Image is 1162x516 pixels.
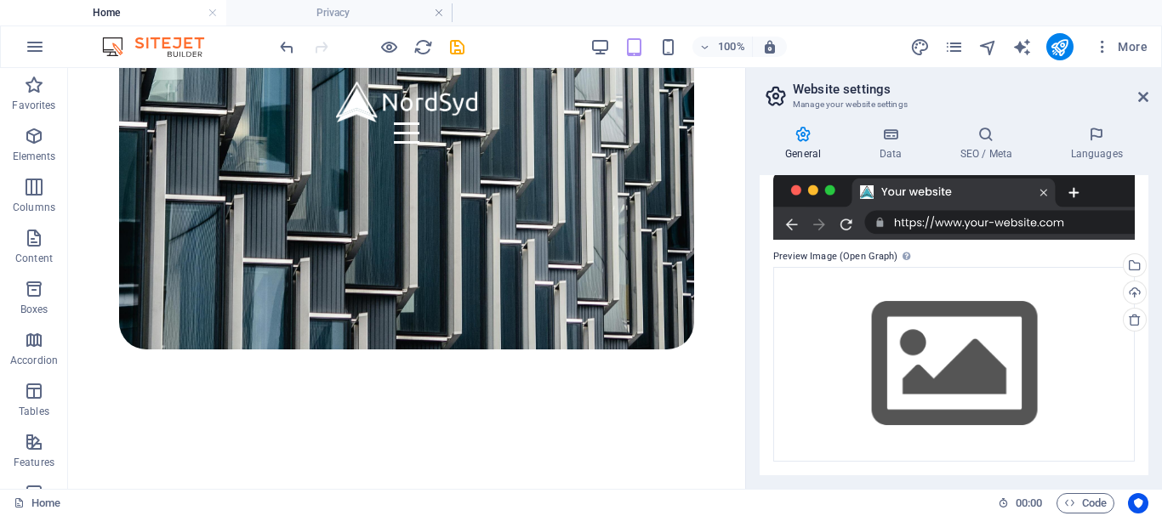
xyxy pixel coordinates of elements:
button: undo [276,37,297,57]
button: text_generator [1012,37,1033,57]
h3: Manage your website settings [793,97,1114,112]
i: Undo: Change favicon (Ctrl+Z) [277,37,297,57]
h4: Data [853,126,934,162]
h6: 100% [718,37,745,57]
h4: General [760,126,853,162]
i: Pages (Ctrl+Alt+S) [944,37,964,57]
p: Features [14,456,54,469]
h6: Session time [998,493,1043,513]
i: Reload page [413,37,433,57]
p: Content [15,252,53,265]
a: Click to cancel selection. Double-click to open Pages [14,493,60,513]
p: Columns [13,201,55,214]
label: Preview Image (Open Graph) [773,247,1135,267]
button: 100% [692,37,753,57]
button: publish [1046,33,1074,60]
p: Favorites [12,99,55,112]
div: Select files from the file manager, stock photos, or upload file(s) [773,267,1135,462]
span: Code [1064,493,1107,513]
span: : [1028,496,1030,509]
i: Publish [1050,37,1069,57]
button: Usercentrics [1128,493,1148,513]
button: design [910,37,931,57]
span: More [1094,38,1148,55]
i: AI Writer [1012,37,1032,57]
button: navigator [978,37,999,57]
button: pages [944,37,965,57]
p: Tables [19,405,49,418]
h4: SEO / Meta [934,126,1045,162]
i: Save (Ctrl+S) [447,37,467,57]
button: More [1087,33,1154,60]
i: Navigator [978,37,998,57]
p: Elements [13,150,56,163]
h4: Privacy [226,3,453,22]
p: Accordion [10,354,58,367]
h4: Languages [1045,126,1148,162]
button: reload [413,37,433,57]
span: 00 00 [1016,493,1042,513]
h2: Website settings [793,82,1148,97]
button: Code [1057,493,1114,513]
button: save [447,37,467,57]
p: Boxes [20,303,48,316]
img: Editor Logo [98,37,225,57]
